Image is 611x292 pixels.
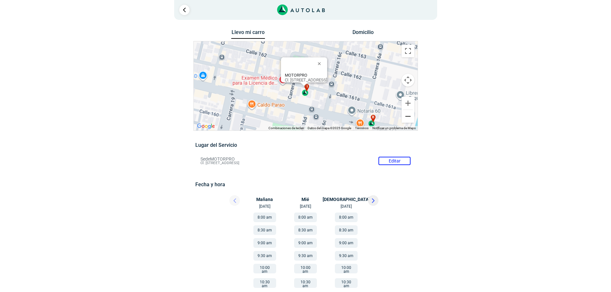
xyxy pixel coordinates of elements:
button: 10:30 am [294,278,317,288]
button: 10:00 am [253,264,276,273]
button: Reducir [402,110,414,123]
button: 8:30 am [294,225,317,235]
button: 8:00 am [294,213,317,222]
button: 10:00 am [294,264,317,273]
button: Controles de visualización del mapa [402,74,414,87]
span: i [307,84,308,89]
div: Cl. [STREET_ADDRESS] [285,73,327,82]
button: 9:00 am [253,238,276,248]
button: Ampliar [402,97,414,110]
a: Abre esta zona en Google Maps (se abre en una nueva ventana) [195,122,216,130]
button: 8:00 am [253,213,276,222]
button: 9:30 am [253,251,276,261]
a: Link al sitio de autolab [277,6,325,13]
b: MOTORPRO [285,73,307,78]
button: Cerrar [313,56,328,71]
button: 9:30 am [294,251,317,261]
button: 8:30 am [253,225,276,235]
button: Domicilio [346,29,380,38]
h5: Fecha y hora [195,181,416,188]
span: b [372,115,374,120]
button: 10:30 am [335,278,358,288]
a: Notificar un problema de Maps [372,126,416,130]
button: Cambiar a la vista en pantalla completa [402,45,414,57]
img: Google [195,122,216,130]
button: Llevo mi carro [231,29,265,39]
a: Términos (se abre en una nueva pestaña) [355,126,369,130]
button: 8:00 am [335,213,358,222]
button: 9:00 am [294,238,317,248]
button: 10:00 am [335,264,358,273]
span: Datos del mapa ©2025 Google [308,126,351,130]
button: 9:30 am [335,251,358,261]
button: Combinaciones de teclas [268,126,304,130]
a: Ir al paso anterior [179,5,190,15]
h5: Lugar del Servicio [195,142,416,148]
button: 10:30 am [253,278,276,288]
button: 8:30 am [335,225,358,235]
button: 9:00 am [335,238,358,248]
